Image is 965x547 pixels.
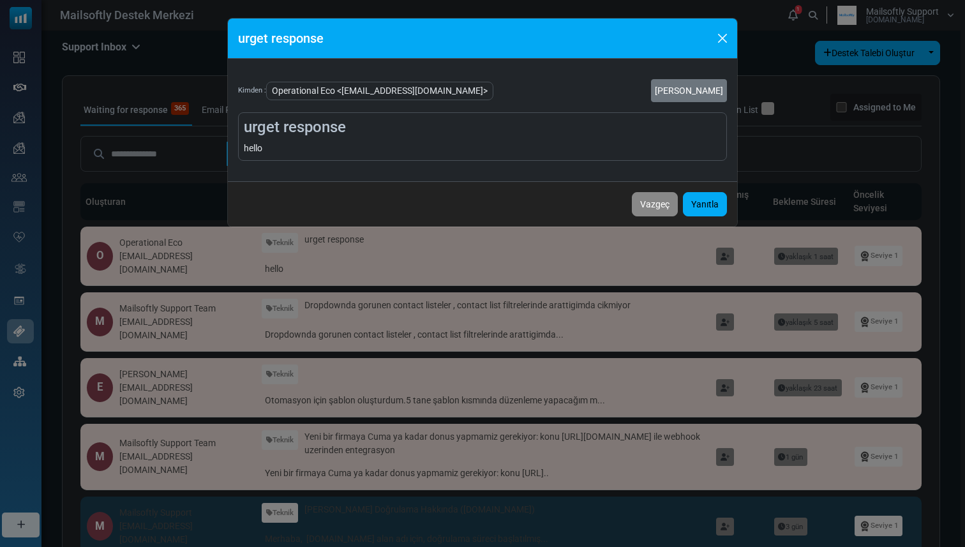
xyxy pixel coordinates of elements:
a: Yanıtla [683,192,727,216]
span: Operational Eco <[EMAIL_ADDRESS][DOMAIN_NAME]> [266,82,493,100]
button: Close [713,29,732,48]
button: Vazgeç [632,192,678,216]
div: hello [244,142,721,155]
h4: urget response [244,118,721,137]
a: [PERSON_NAME] [651,79,727,102]
span: Kimden : [238,86,266,96]
h5: urget response [238,29,324,48]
